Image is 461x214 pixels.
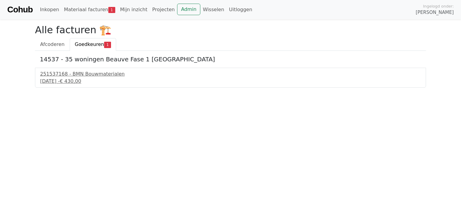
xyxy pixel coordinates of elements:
span: 1 [104,42,111,48]
span: Ingelogd onder: [423,3,454,9]
a: Uitloggen [227,4,255,16]
a: Admin [177,4,200,15]
span: Afcoderen [40,41,65,47]
a: Afcoderen [35,38,70,51]
span: € 430,00 [60,78,81,84]
a: Materiaal facturen1 [62,4,118,16]
h5: 14537 - 35 woningen Beauve Fase 1 [GEOGRAPHIC_DATA] [40,56,421,63]
span: Goedkeuren [75,41,104,47]
div: 251537168 - BMN Bouwmaterialen [40,70,421,78]
a: Inkopen [37,4,61,16]
a: Projecten [150,4,177,16]
a: Mijn inzicht [118,4,150,16]
a: Goedkeuren1 [70,38,116,51]
a: 251537168 - BMN Bouwmaterialen[DATE] -€ 430,00 [40,70,421,85]
span: 1 [108,7,115,13]
div: [DATE] - [40,78,421,85]
a: Wisselen [200,4,227,16]
span: [PERSON_NAME] [416,9,454,16]
a: Cohub [7,2,33,17]
h2: Alle facturen 🏗️ [35,24,426,36]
